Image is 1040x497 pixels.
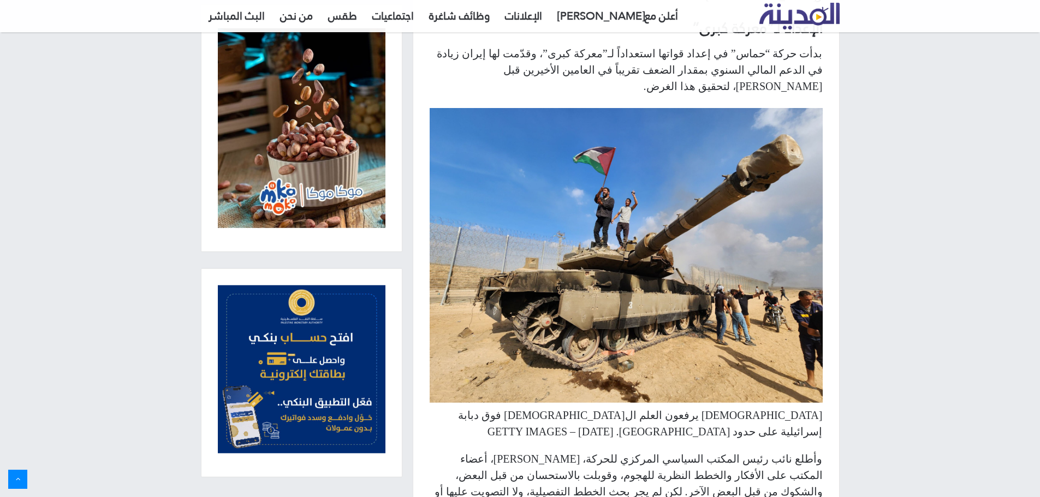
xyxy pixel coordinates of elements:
[430,108,823,403] img: فلسطينيون يرفعون العلم الفلسطيني فوق دبابة إسرائيلية على حدود قطاع غزة. 7 أكتوبر 2023 - GETTY IMAGES
[759,3,840,29] img: تلفزيون المدينة
[759,3,840,30] a: تلفزيون المدينة
[430,407,823,440] figcaption: [DEMOGRAPHIC_DATA] يرفعون العلم ال[DEMOGRAPHIC_DATA] فوق دبابة إسرائيلية على حدود [GEOGRAPHIC_DAT...
[430,45,823,94] p: بدأت حركة “حماس” في إعداد قواتها استعداداً لـ”معركة كبرى”، وقدّمت لها إيران زيادة في الدعم المالي...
